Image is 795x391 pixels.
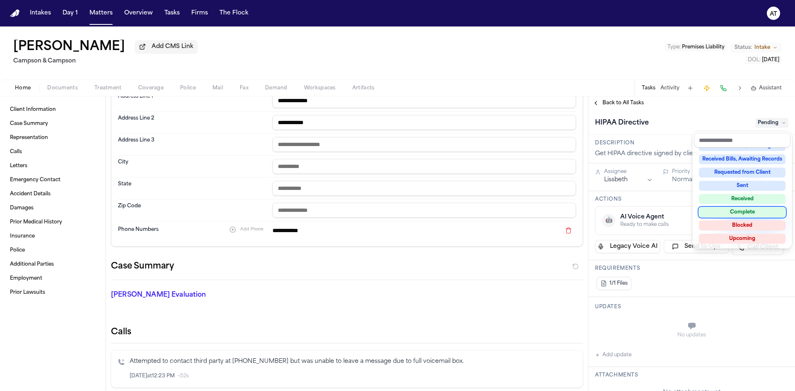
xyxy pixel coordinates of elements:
div: Complete [699,207,785,217]
span: Pending [755,118,788,128]
div: Upcoming [699,234,785,244]
div: Blocked [699,221,785,230]
div: Sent [699,181,785,191]
div: Received Bills, Awaiting Records [699,154,785,164]
div: Received [699,194,785,204]
div: Requested from Client [699,168,785,178]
